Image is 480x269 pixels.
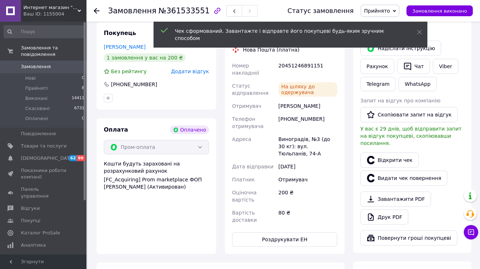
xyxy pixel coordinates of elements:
span: Замовлення [21,63,51,70]
span: 62 [68,155,77,161]
span: Номер накладної [232,63,259,76]
span: Интернет магазин "Пульт для Вас" [23,4,77,11]
span: Товари та послуги [21,143,67,149]
div: 200 ₴ [277,186,339,206]
button: Видати чек повернення [360,171,447,186]
span: 99 [77,155,85,161]
div: 80 ₴ [277,206,339,226]
span: Оплачені [25,115,48,122]
a: [PERSON_NAME] [104,44,146,50]
span: [DEMOGRAPHIC_DATA] [21,155,74,162]
span: У вас є 29 днів, щоб відправити запит на відгук покупцеві, скопіювавши посилання. [360,126,462,146]
div: Нова Пошта (платна) [241,46,301,53]
span: Покупці [21,217,40,224]
button: Роздрукувати ЕН [232,232,337,247]
button: Чат [397,59,430,74]
span: Скасовані [25,105,50,112]
button: Скопіювати запит на відгук [360,107,458,122]
span: Відгуки [21,205,40,212]
div: [PHONE_NUMBER] [277,113,339,133]
div: [DATE] [277,160,339,173]
div: [PERSON_NAME] [277,100,339,113]
span: Аналітика [21,242,46,248]
div: Кошти будуть зараховані на розрахунковий рахунок [104,160,209,190]
button: Повернути гроші покупцеві [360,230,457,246]
span: Оціночна вартість [232,190,257,203]
span: Вартість доставки [232,210,257,223]
span: Адреса [232,136,251,142]
span: Телефон отримувача [232,116,263,129]
span: Каталог ProSale [21,230,60,236]
button: Замовлення виконано [406,5,473,16]
div: [FC_Acquiring] Prom marketplace ФОП [PERSON_NAME] (Активирован) [104,176,209,190]
div: Чек сформований. Завантажте і відправте його покупцеві будь-яким зручним способом [175,27,399,42]
a: WhatsApp [399,77,436,91]
span: Панель управління [21,186,67,199]
span: Запит на відгук про компанію [360,98,440,103]
div: 1 замовлення у вас на 200 ₴ [104,53,186,62]
span: Отримувач [232,103,261,109]
div: Статус замовлення [288,7,354,14]
span: Платник [232,177,255,182]
span: 0 [82,75,84,81]
span: Нові [25,75,36,81]
span: 8 [82,85,84,92]
span: 6731 [74,105,84,112]
a: Друк PDF [360,210,408,225]
div: 20451246891151 [277,59,339,79]
div: Отримувач [277,173,339,186]
span: Статус відправлення [232,83,268,96]
div: [PHONE_NUMBER] [110,81,158,88]
span: 14411 [72,95,84,102]
span: 0 [82,115,84,122]
a: Viber [433,59,458,74]
span: Дата відправки [232,164,274,169]
span: Оплата [104,126,128,133]
a: Завантажити PDF [360,191,431,207]
span: Без рейтингу [111,69,147,74]
span: Замовлення виконано [412,8,467,14]
div: Виноградів, №3 (до 30 кг): вул. Тюльпанів, 74-А [277,133,339,160]
div: Оплачено [170,125,209,134]
div: Ваш ID: 1155004 [23,11,86,17]
div: На шляху до одержувача [279,82,337,97]
span: Показники роботи компанії [21,167,67,180]
span: Покупець [104,30,136,36]
span: Повідомлення [21,131,56,137]
span: №361533551 [159,6,210,15]
a: Telegram [360,77,396,91]
span: Прийнято [364,8,390,14]
div: Повернутися назад [94,7,99,14]
span: Додати відгук [171,69,209,74]
button: Чат з покупцем [464,225,478,239]
span: Замовлення [108,6,156,15]
span: Замовлення та повідомлення [21,45,86,58]
input: Пошук [4,25,85,38]
span: Виконані [25,95,48,102]
span: Прийняті [25,85,48,92]
a: Відкрити чек [360,153,419,168]
button: Рахунок [360,59,394,74]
